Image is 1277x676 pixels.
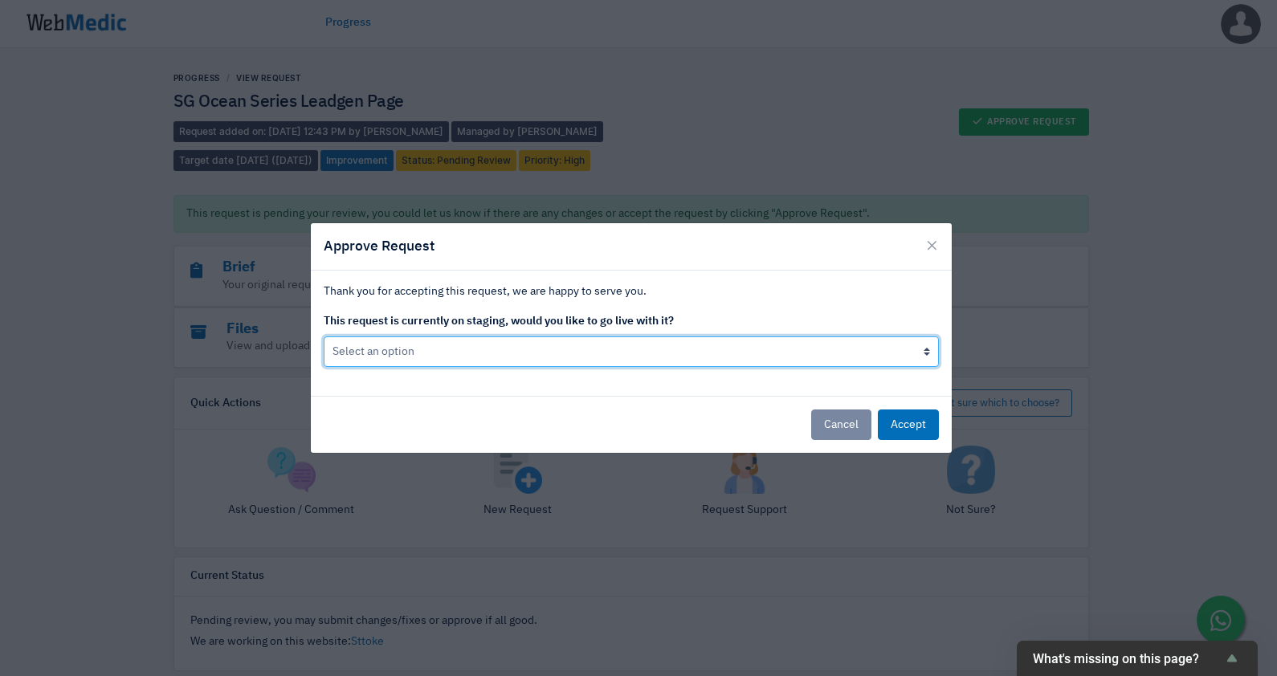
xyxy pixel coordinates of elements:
button: Show survey - What's missing on this page? [1033,649,1242,668]
h5: Approve Request [324,236,435,257]
button: Close [912,223,952,268]
span: × [925,234,939,257]
span: What's missing on this page? [1033,651,1222,666]
button: Accept [878,409,939,440]
strong: This request is currently on staging, would you like to go live with it? [324,316,674,327]
button: Cancel [811,409,871,440]
p: Thank you for accepting this request, we are happy to serve you. [324,283,939,300]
